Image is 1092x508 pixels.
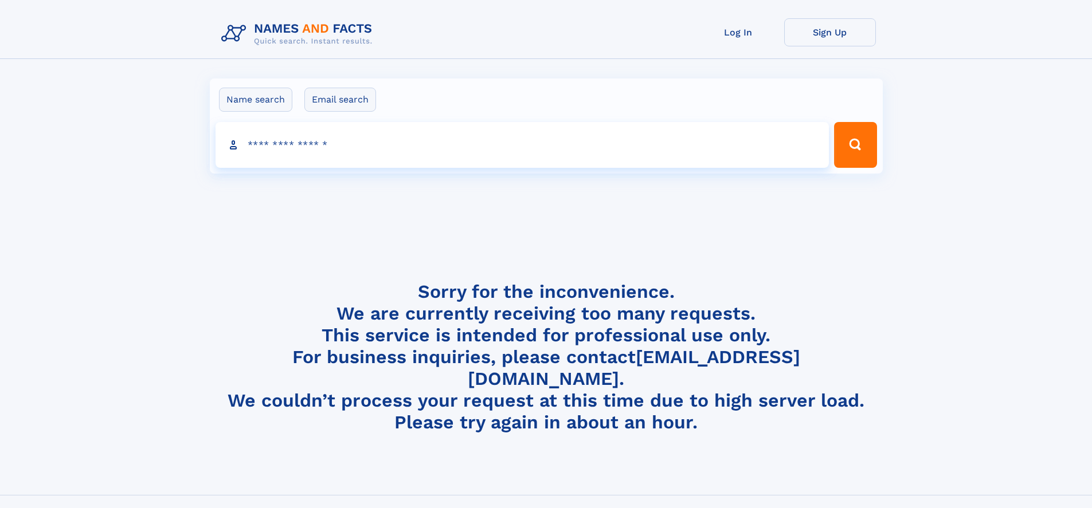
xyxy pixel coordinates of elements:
[692,18,784,46] a: Log In
[219,88,292,112] label: Name search
[216,122,829,168] input: search input
[217,18,382,49] img: Logo Names and Facts
[784,18,876,46] a: Sign Up
[468,346,800,389] a: [EMAIL_ADDRESS][DOMAIN_NAME]
[304,88,376,112] label: Email search
[217,281,876,434] h4: Sorry for the inconvenience. We are currently receiving too many requests. This service is intend...
[834,122,876,168] button: Search Button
